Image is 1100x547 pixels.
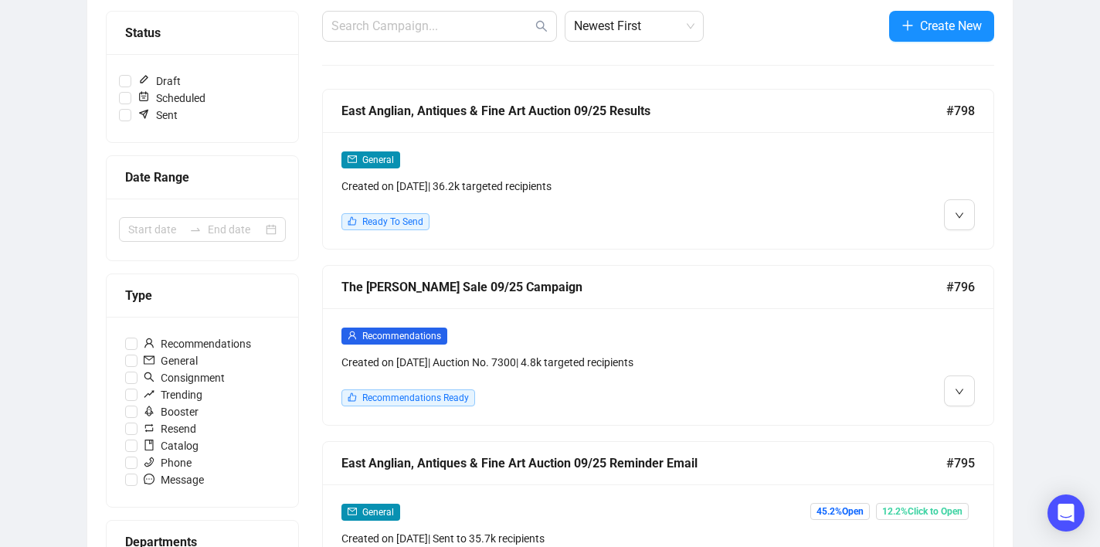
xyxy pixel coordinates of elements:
[144,474,154,484] span: message
[137,386,209,403] span: Trending
[331,17,532,36] input: Search Campaign...
[125,286,280,305] div: Type
[348,155,357,164] span: mail
[348,331,357,340] span: user
[946,277,975,297] span: #796
[341,178,814,195] div: Created on [DATE] | 36.2k targeted recipients
[144,355,154,365] span: mail
[208,221,263,238] input: End date
[125,23,280,42] div: Status
[137,437,205,454] span: Catalog
[362,392,469,403] span: Recommendations Ready
[574,12,694,41] span: Newest First
[955,211,964,220] span: down
[341,277,946,297] div: The [PERSON_NAME] Sale 09/25 Campaign
[144,406,154,416] span: rocket
[128,221,183,238] input: Start date
[144,440,154,450] span: book
[144,389,154,399] span: rise
[137,352,204,369] span: General
[131,73,187,90] span: Draft
[125,168,280,187] div: Date Range
[137,454,198,471] span: Phone
[362,331,441,341] span: Recommendations
[144,423,154,433] span: retweet
[876,503,969,520] span: 12.2% Click to Open
[137,471,210,488] span: Message
[810,503,870,520] span: 45.2% Open
[137,335,257,352] span: Recommendations
[341,530,814,547] div: Created on [DATE] | Sent to 35.7k recipients
[920,16,982,36] span: Create New
[889,11,994,42] button: Create New
[189,223,202,236] span: swap-right
[348,392,357,402] span: like
[144,372,154,382] span: search
[189,223,202,236] span: to
[535,20,548,32] span: search
[341,101,946,121] div: East Anglian, Antiques & Fine Art Auction 09/25 Results
[341,454,946,473] div: East Anglian, Antiques & Fine Art Auction 09/25 Reminder Email
[348,507,357,516] span: mail
[901,19,914,32] span: plus
[137,420,202,437] span: Resend
[341,354,814,371] div: Created on [DATE] | Auction No. 7300 | 4.8k targeted recipients
[137,369,231,386] span: Consignment
[322,265,994,426] a: The [PERSON_NAME] Sale 09/25 Campaign#796userRecommendationsCreated on [DATE]| Auction No. 7300| ...
[362,155,394,165] span: General
[946,101,975,121] span: #798
[131,90,212,107] span: Scheduled
[131,107,184,124] span: Sent
[946,454,975,473] span: #795
[955,387,964,396] span: down
[348,216,357,226] span: like
[144,338,154,348] span: user
[362,216,423,227] span: Ready To Send
[144,457,154,467] span: phone
[322,89,994,250] a: East Anglian, Antiques & Fine Art Auction 09/25 Results#798mailGeneralCreated on [DATE]| 36.2k ta...
[362,507,394,518] span: General
[137,403,205,420] span: Booster
[1047,494,1085,532] div: Open Intercom Messenger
